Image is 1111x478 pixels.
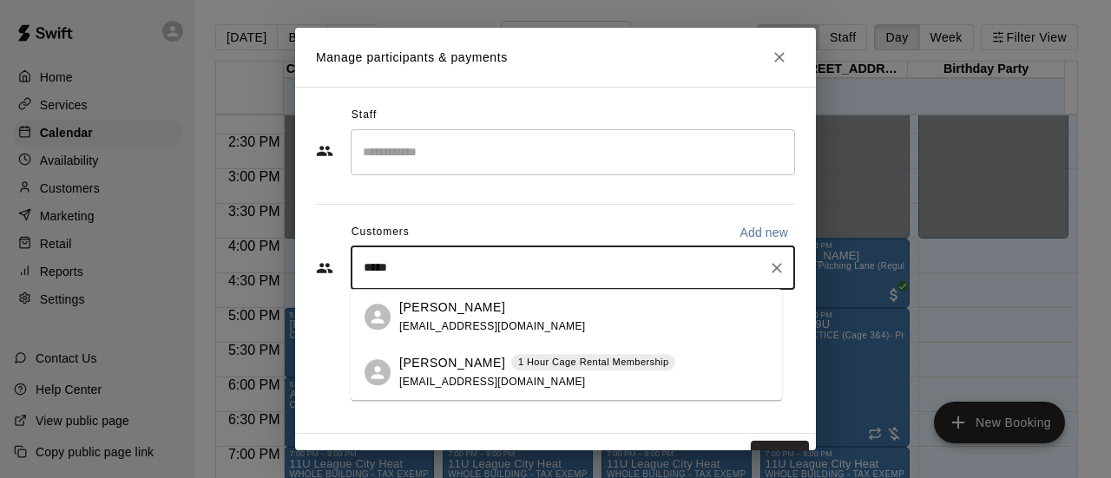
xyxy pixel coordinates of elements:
[765,256,789,280] button: Clear
[751,441,809,473] button: Done
[351,129,795,175] div: Search staff
[764,42,795,73] button: Close
[399,354,505,372] p: [PERSON_NAME]
[351,246,795,290] div: Start typing to search customers...
[352,219,410,246] span: Customers
[740,224,788,241] p: Add new
[365,304,391,330] div: Ryder Hayes
[733,219,795,246] button: Add new
[518,355,669,370] p: 1 Hour Cage Rental Membership
[352,101,377,129] span: Staff
[399,320,586,332] span: [EMAIL_ADDRESS][DOMAIN_NAME]
[316,142,333,160] svg: Staff
[365,359,391,385] div: Ryder Hayes
[316,49,508,67] p: Manage participants & payments
[399,376,586,388] span: [EMAIL_ADDRESS][DOMAIN_NAME]
[316,259,333,277] svg: Customers
[399,298,505,317] p: [PERSON_NAME]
